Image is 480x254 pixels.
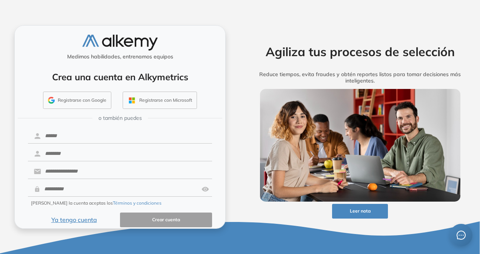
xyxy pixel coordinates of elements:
[31,200,162,207] span: [PERSON_NAME] la cuenta aceptas los
[260,89,460,202] img: img-more-info
[82,35,158,50] img: logo-alkemy
[43,92,111,109] button: Registrarse con Google
[120,213,212,227] button: Crear cuenta
[249,71,471,84] h5: Reduce tiempos, evita fraudes y obtén reportes listos para tomar decisiones más inteligentes.
[113,200,162,207] button: Términos y condiciones
[25,72,215,83] h4: Crea una cuenta en Alkymetrics
[202,182,209,196] img: asd
[128,96,136,105] img: OUTLOOK_ICON
[332,204,388,219] button: Leer nota
[249,44,471,59] h2: Agiliza tus procesos de selección
[18,54,222,60] h5: Medimos habilidades, entrenamos equipos
[98,114,142,122] span: o también puedes
[457,231,466,240] span: message
[48,97,55,104] img: GMAIL_ICON
[28,213,120,227] button: Ya tengo cuenta
[123,92,197,109] button: Registrarse con Microsoft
